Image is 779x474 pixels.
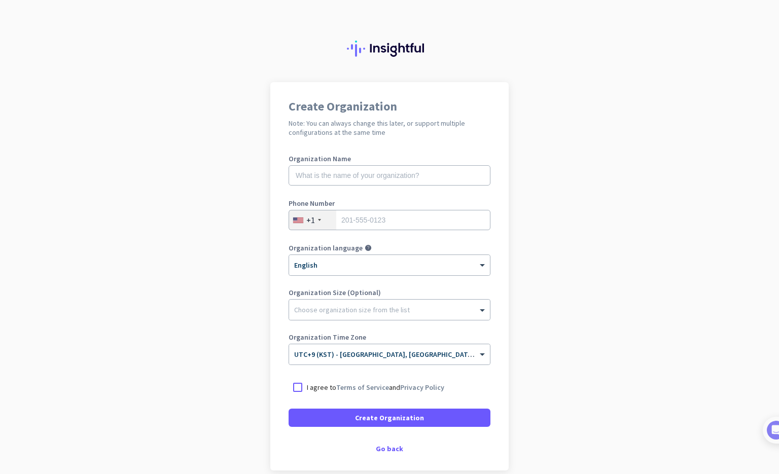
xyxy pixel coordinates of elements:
[289,100,490,113] h1: Create Organization
[289,334,490,341] label: Organization Time Zone
[306,215,315,225] div: +1
[289,210,490,230] input: 201-555-0123
[289,409,490,427] button: Create Organization
[347,41,432,57] img: Insightful
[400,383,444,392] a: Privacy Policy
[336,383,389,392] a: Terms of Service
[289,155,490,162] label: Organization Name
[289,200,490,207] label: Phone Number
[289,244,363,251] label: Organization language
[307,382,444,392] p: I agree to and
[365,244,372,251] i: help
[355,413,424,423] span: Create Organization
[289,119,490,137] h2: Note: You can always change this later, or support multiple configurations at the same time
[289,165,490,186] input: What is the name of your organization?
[289,289,490,296] label: Organization Size (Optional)
[289,445,490,452] div: Go back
